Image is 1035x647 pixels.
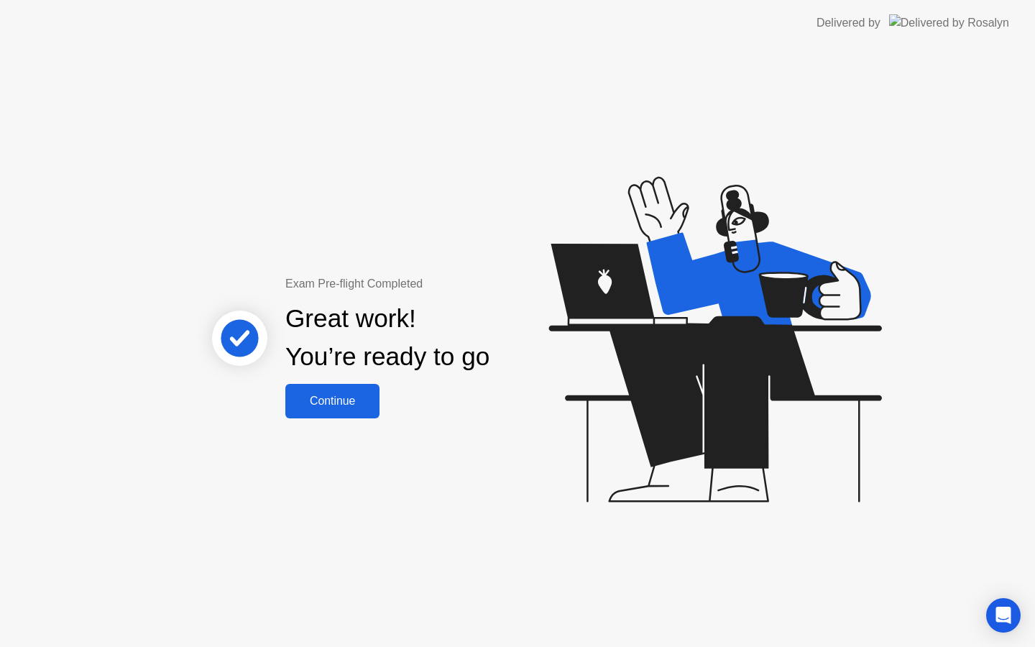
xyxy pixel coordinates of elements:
div: Great work! You’re ready to go [285,300,489,376]
button: Continue [285,384,379,418]
div: Exam Pre-flight Completed [285,275,582,293]
div: Continue [290,395,375,408]
div: Delivered by [816,14,880,32]
img: Delivered by Rosalyn [889,14,1009,31]
div: Open Intercom Messenger [986,598,1021,633]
